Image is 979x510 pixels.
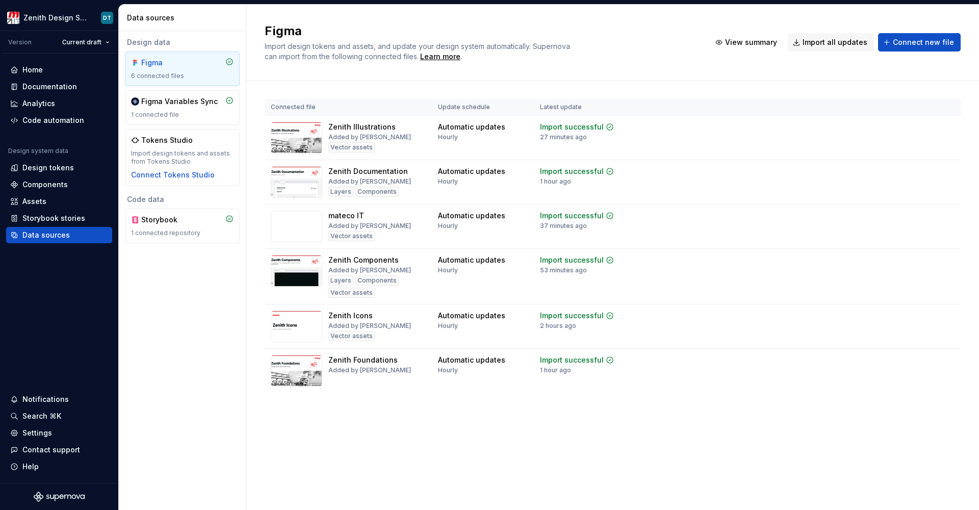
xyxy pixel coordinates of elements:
[265,99,432,116] th: Connected file
[328,311,373,321] div: Zenith Icons
[6,79,112,95] a: Documentation
[355,275,399,286] div: Components
[328,255,399,265] div: Zenith Components
[328,322,411,330] div: Added by [PERSON_NAME]
[540,266,587,274] div: 53 minutes ago
[540,177,571,186] div: 1 hour ago
[131,170,215,180] button: Connect Tokens Studio
[788,33,874,52] button: Import all updates
[22,445,80,455] div: Contact support
[803,37,867,47] span: Import all updates
[141,58,190,68] div: Figma
[328,133,411,141] div: Added by [PERSON_NAME]
[7,12,19,24] img: e95d57dd-783c-4905-b3fc-0c5af85c8823.png
[6,408,112,424] button: Search ⌘K
[6,112,112,129] a: Code automation
[328,222,411,230] div: Added by [PERSON_NAME]
[22,230,70,240] div: Data sources
[141,96,218,107] div: Figma Variables Sync
[540,122,604,132] div: Import successful
[131,229,234,237] div: 1 connected repository
[540,222,587,230] div: 37 minutes ago
[328,288,375,298] div: Vector assets
[328,366,411,374] div: Added by [PERSON_NAME]
[725,37,777,47] span: View summary
[22,65,43,75] div: Home
[438,266,458,274] div: Hourly
[438,177,458,186] div: Hourly
[534,99,640,116] th: Latest update
[328,331,375,341] div: Vector assets
[22,462,39,472] div: Help
[6,95,112,112] a: Analytics
[127,13,242,23] div: Data sources
[420,52,460,62] div: Learn more
[432,99,534,116] th: Update schedule
[540,311,604,321] div: Import successful
[438,255,505,265] div: Automatic updates
[141,215,190,225] div: Storybook
[328,275,353,286] div: Layers
[893,37,954,47] span: Connect new file
[22,213,85,223] div: Storybook stories
[6,193,112,210] a: Assets
[62,38,101,46] span: Current draft
[328,187,353,197] div: Layers
[22,98,55,109] div: Analytics
[438,311,505,321] div: Automatic updates
[22,115,84,125] div: Code automation
[540,166,604,176] div: Import successful
[328,142,375,152] div: Vector assets
[540,355,604,365] div: Import successful
[6,62,112,78] a: Home
[328,355,398,365] div: Zenith Foundations
[438,322,458,330] div: Hourly
[6,176,112,193] a: Components
[22,411,61,421] div: Search ⌘K
[125,37,240,47] div: Design data
[22,196,46,207] div: Assets
[710,33,784,52] button: View summary
[141,135,193,145] div: Tokens Studio
[438,222,458,230] div: Hourly
[6,425,112,441] a: Settings
[328,122,396,132] div: Zenith Illustrations
[8,147,68,155] div: Design system data
[878,33,961,52] button: Connect new file
[22,180,68,190] div: Components
[328,166,408,176] div: Zenith Documentation
[22,428,52,438] div: Settings
[6,442,112,458] button: Contact support
[6,210,112,226] a: Storybook stories
[6,458,112,475] button: Help
[22,394,69,404] div: Notifications
[131,72,234,80] div: 6 connected files
[540,255,604,265] div: Import successful
[34,492,85,502] svg: Supernova Logo
[419,53,462,61] span: .
[22,163,74,173] div: Design tokens
[438,211,505,221] div: Automatic updates
[6,160,112,176] a: Design tokens
[438,166,505,176] div: Automatic updates
[6,227,112,243] a: Data sources
[438,355,505,365] div: Automatic updates
[125,90,240,125] a: Figma Variables Sync1 connected file
[22,82,77,92] div: Documentation
[355,187,399,197] div: Components
[58,35,114,49] button: Current draft
[131,149,234,166] div: Import design tokens and assets from Tokens Studio
[540,322,576,330] div: 2 hours ago
[328,177,411,186] div: Added by [PERSON_NAME]
[265,23,698,39] h2: Figma
[125,52,240,86] a: Figma6 connected files
[540,133,587,141] div: 27 minutes ago
[328,231,375,241] div: Vector assets
[438,133,458,141] div: Hourly
[125,209,240,243] a: Storybook1 connected repository
[8,38,32,46] div: Version
[265,42,572,61] span: Import design tokens and assets, and update your design system automatically. Supernova can impor...
[6,391,112,407] button: Notifications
